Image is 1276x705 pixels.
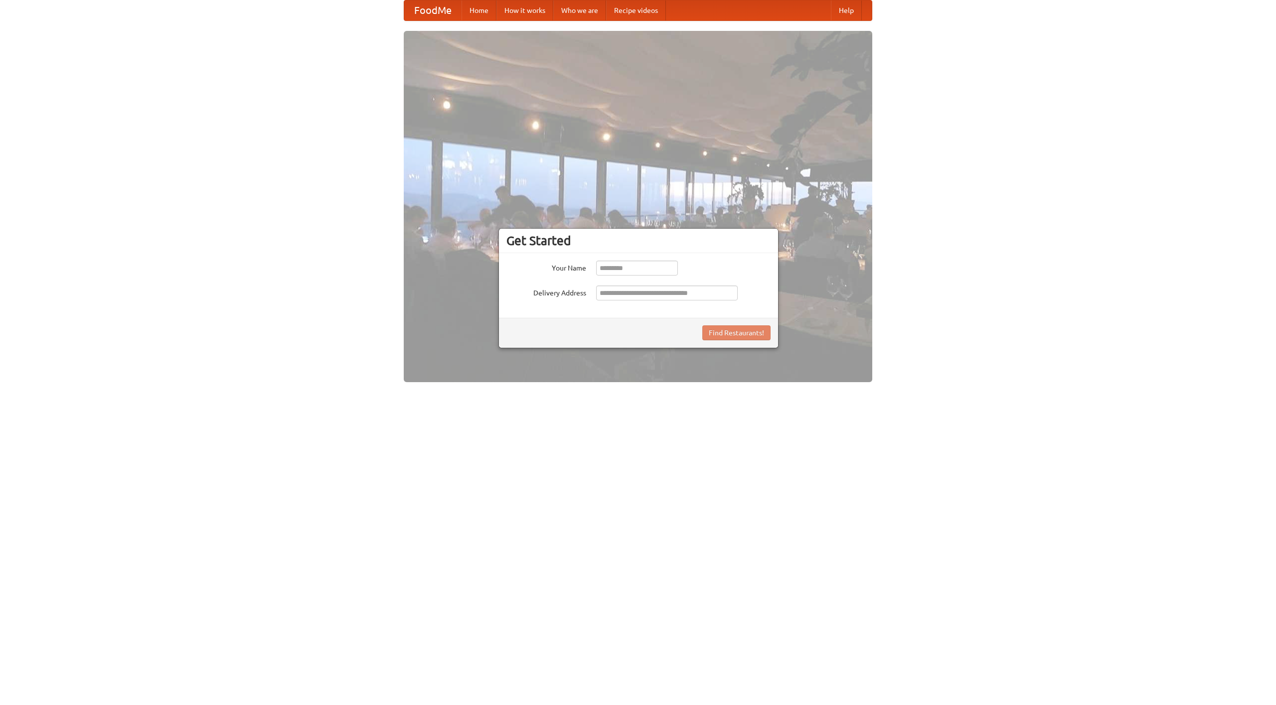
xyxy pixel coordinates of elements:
a: Who we are [553,0,606,20]
label: Delivery Address [506,285,586,298]
a: FoodMe [404,0,462,20]
h3: Get Started [506,233,771,248]
a: How it works [496,0,553,20]
a: Home [462,0,496,20]
label: Your Name [506,261,586,273]
a: Help [831,0,862,20]
button: Find Restaurants! [702,325,771,340]
a: Recipe videos [606,0,666,20]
